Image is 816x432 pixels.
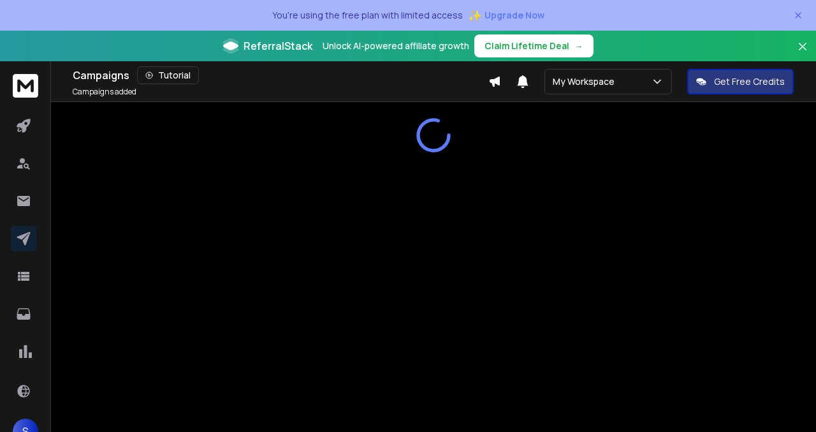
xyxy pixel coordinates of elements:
button: Close banner [794,38,811,69]
button: Claim Lifetime Deal→ [474,34,594,57]
button: Get Free Credits [687,69,794,94]
span: ReferralStack [244,38,312,54]
div: Campaigns [73,66,488,84]
span: → [574,40,583,52]
span: ✨ [468,6,482,24]
span: Upgrade Now [484,9,544,22]
p: Campaigns added [73,87,136,97]
p: Unlock AI-powered affiliate growth [323,40,469,52]
p: Get Free Credits [714,75,785,88]
p: You're using the free plan with limited access [272,9,463,22]
button: ✨Upgrade Now [468,3,544,28]
button: Tutorial [137,66,199,84]
p: My Workspace [553,75,620,88]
